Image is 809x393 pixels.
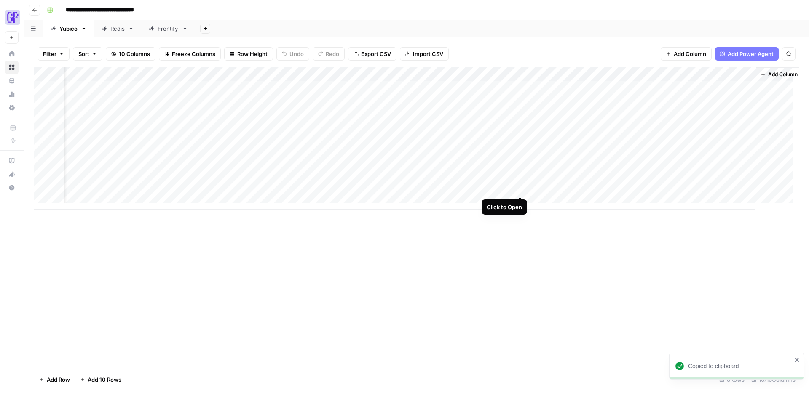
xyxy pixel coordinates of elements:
[34,373,75,386] button: Add Row
[326,50,339,58] span: Redo
[119,50,150,58] span: 10 Columns
[487,203,522,211] div: Click to Open
[5,61,19,74] a: Browse
[224,47,273,61] button: Row Height
[78,50,89,58] span: Sort
[715,47,779,61] button: Add Power Agent
[5,181,19,194] button: Help + Support
[728,50,774,58] span: Add Power Agent
[73,47,102,61] button: Sort
[361,50,391,58] span: Export CSV
[413,50,443,58] span: Import CSV
[141,20,195,37] a: Frontify
[768,71,798,78] span: Add Column
[661,47,712,61] button: Add Column
[5,7,19,28] button: Workspace: Growth Plays
[5,168,18,181] div: What's new?
[5,47,19,61] a: Home
[5,88,19,101] a: Usage
[313,47,345,61] button: Redo
[5,10,20,25] img: Growth Plays Logo
[348,47,396,61] button: Export CSV
[757,69,801,80] button: Add Column
[43,50,56,58] span: Filter
[400,47,449,61] button: Import CSV
[237,50,268,58] span: Row Height
[748,373,799,386] div: 10/10 Columns
[38,47,70,61] button: Filter
[110,24,125,33] div: Redis
[794,356,800,363] button: close
[172,50,215,58] span: Freeze Columns
[88,375,121,384] span: Add 10 Rows
[75,373,126,386] button: Add 10 Rows
[5,74,19,88] a: Your Data
[688,362,792,370] div: Copied to clipboard
[106,47,155,61] button: 10 Columns
[47,375,70,384] span: Add Row
[5,167,19,181] button: What's new?
[94,20,141,37] a: Redis
[5,154,19,167] a: AirOps Academy
[158,24,179,33] div: Frontify
[716,373,748,386] div: 8 Rows
[43,20,94,37] a: Yubico
[674,50,706,58] span: Add Column
[159,47,221,61] button: Freeze Columns
[59,24,78,33] div: Yubico
[276,47,309,61] button: Undo
[5,101,19,114] a: Settings
[289,50,304,58] span: Undo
